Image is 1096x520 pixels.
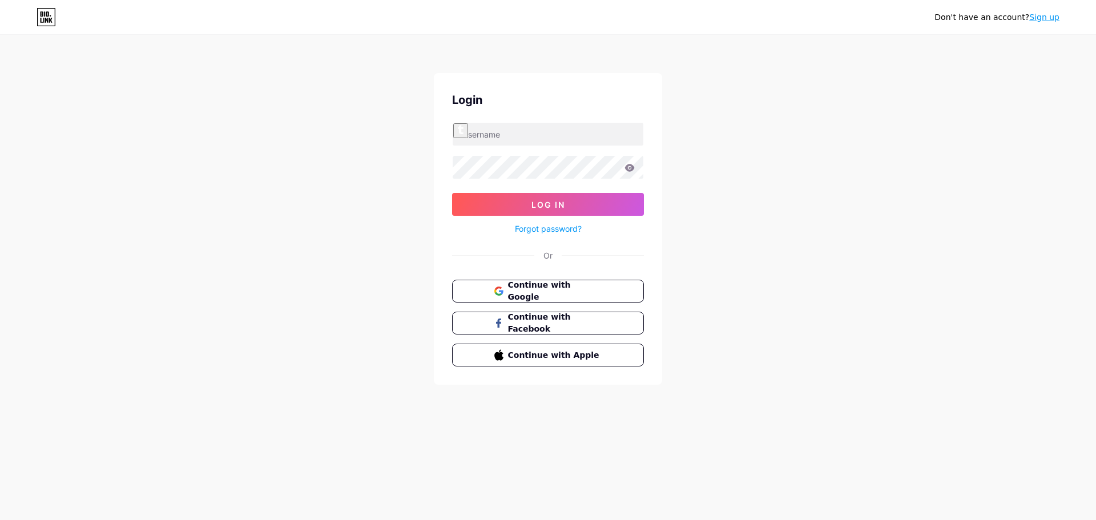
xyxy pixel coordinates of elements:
button: Continue with Facebook [452,312,644,334]
span: Continue with Google [508,279,602,303]
button: Continue with Google [452,280,644,303]
div: Don't have an account? [934,11,1059,23]
div: Or [543,249,553,261]
button: Continue with Apple [452,344,644,366]
span: Log In [531,200,565,209]
a: Sign up [1029,13,1059,22]
span: Continue with Facebook [508,311,602,335]
button: Log In [452,193,644,216]
input: Username [453,123,643,146]
a: Forgot password? [515,223,582,235]
span: Continue with Apple [508,349,602,361]
div: Login [452,91,644,108]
